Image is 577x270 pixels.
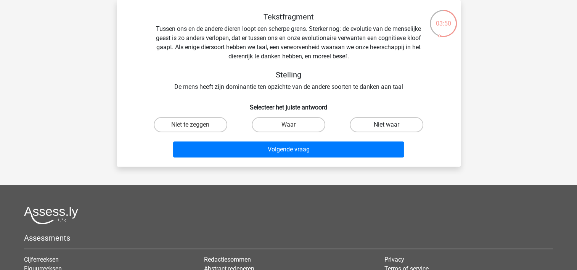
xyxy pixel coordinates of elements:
[173,141,404,157] button: Volgende vraag
[429,9,458,28] div: 03:50
[204,256,251,263] a: Redactiesommen
[24,206,78,224] img: Assessly logo
[129,12,448,92] div: Tussen ons en de andere dieren loopt een scherpe grens. Sterker nog: de evolutie van de menselijk...
[24,256,59,263] a: Cijferreeksen
[153,12,424,21] h5: Tekstfragment
[252,117,325,132] label: Waar
[24,233,553,243] h5: Assessments
[129,98,448,111] h6: Selecteer het juiste antwoord
[350,117,423,132] label: Niet waar
[384,256,404,263] a: Privacy
[154,117,227,132] label: Niet te zeggen
[153,70,424,79] h5: Stelling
